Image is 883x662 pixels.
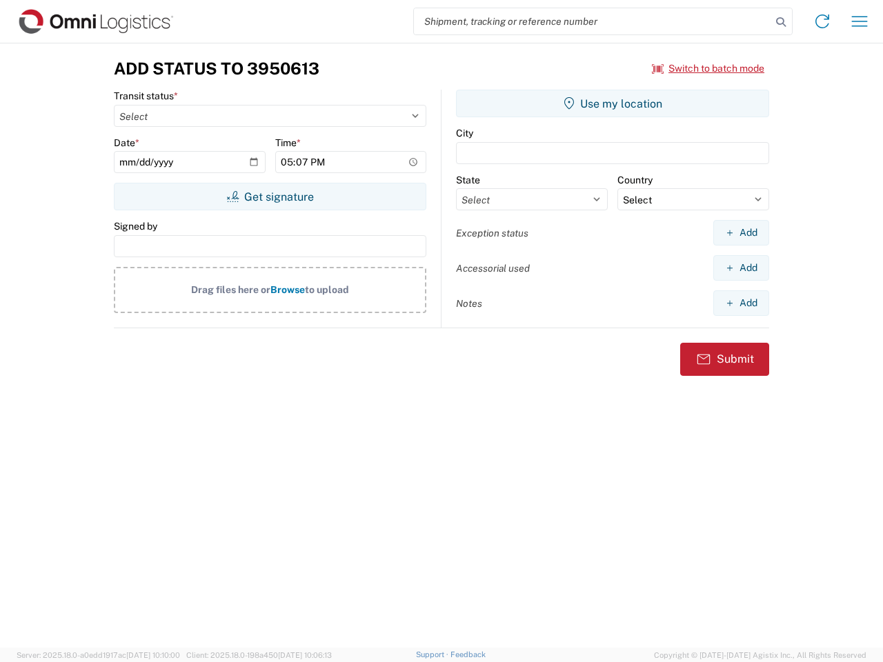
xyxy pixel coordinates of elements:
[114,59,319,79] h3: Add Status to 3950613
[414,8,771,34] input: Shipment, tracking or reference number
[617,174,653,186] label: Country
[713,220,769,245] button: Add
[186,651,332,659] span: Client: 2025.18.0-198a450
[456,90,769,117] button: Use my location
[456,227,528,239] label: Exception status
[456,127,473,139] label: City
[450,650,486,659] a: Feedback
[456,297,482,310] label: Notes
[305,284,349,295] span: to upload
[17,651,180,659] span: Server: 2025.18.0-a0edd1917ac
[275,137,301,149] label: Time
[416,650,450,659] a: Support
[713,290,769,316] button: Add
[278,651,332,659] span: [DATE] 10:06:13
[191,284,270,295] span: Drag files here or
[654,649,866,661] span: Copyright © [DATE]-[DATE] Agistix Inc., All Rights Reserved
[114,183,426,210] button: Get signature
[114,220,157,232] label: Signed by
[114,137,139,149] label: Date
[713,255,769,281] button: Add
[114,90,178,102] label: Transit status
[652,57,764,80] button: Switch to batch mode
[270,284,305,295] span: Browse
[456,174,480,186] label: State
[456,262,530,274] label: Accessorial used
[680,343,769,376] button: Submit
[126,651,180,659] span: [DATE] 10:10:00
